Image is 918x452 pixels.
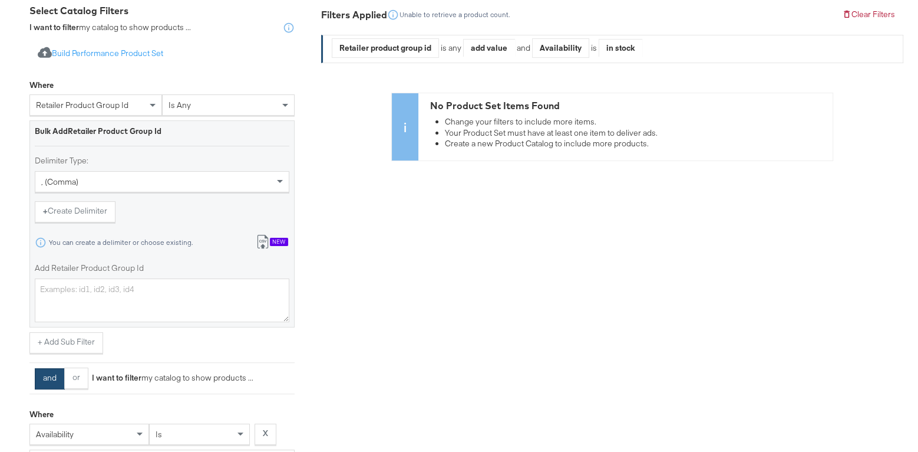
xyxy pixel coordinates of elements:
[255,424,276,445] button: X
[35,368,65,389] button: and
[270,238,288,246] div: New
[36,429,74,440] span: availability
[464,39,514,57] div: add value
[834,4,903,25] button: Clear Filters
[29,22,191,34] div: my catalog to show products ...
[263,428,268,439] strong: X
[599,39,642,57] div: in stock
[156,429,162,440] span: is
[29,332,103,353] button: + Add Sub Filter
[445,138,827,149] li: Create a new Product Catalog to include more products.
[399,11,510,19] div: Unable to retrieve a product count.
[88,372,253,384] div: my catalog to show products ...
[169,100,191,110] span: is any
[517,38,642,58] div: and
[35,201,115,222] button: +Create Delimiter
[29,22,79,32] strong: I want to filter
[321,8,387,22] div: Filters Applied
[445,116,827,127] li: Change your filters to include more items.
[29,4,295,18] div: Select Catalog Filters
[29,80,54,91] div: Where
[64,368,88,389] button: or
[533,39,589,57] div: Availability
[35,263,289,274] label: Add Retailer Product Group Id
[247,232,296,254] button: New
[35,155,289,166] label: Delimiter Type:
[92,372,141,383] strong: I want to filter
[35,126,289,137] div: Bulk Add Retailer Product Group Id
[332,39,438,57] div: Retailer product group id
[41,176,78,187] span: , (comma)
[430,99,827,113] div: No Product Set Items Found
[439,42,463,54] div: is any
[445,127,827,139] li: Your Product Set must have at least one item to deliver ads.
[29,409,54,420] div: Where
[48,238,193,247] div: You can create a delimiter or choose existing.
[36,100,128,110] span: retailer product group id
[29,43,171,65] button: Build Performance Product Set
[43,205,48,217] strong: +
[589,42,599,54] div: is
